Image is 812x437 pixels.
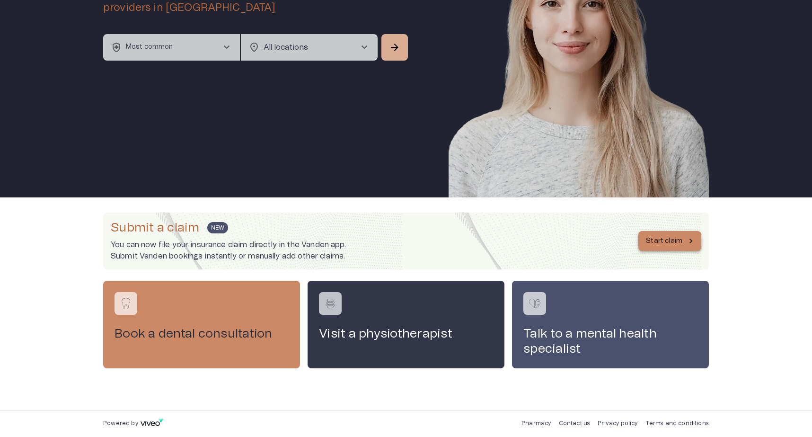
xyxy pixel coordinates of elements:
a: Navigate to service booking [103,281,300,368]
a: Privacy policy [598,420,637,426]
a: Terms and conditions [645,420,709,426]
h4: Talk to a mental health specialist [523,326,697,357]
p: Submit Vanden bookings instantly or manually add other claims. [111,250,346,262]
h4: Submit a claim [111,220,200,235]
img: Talk to a mental health specialist logo [528,296,542,311]
span: chevron_right [221,42,232,53]
h4: Book a dental consultation [115,326,289,341]
span: chevron_right [359,42,370,53]
button: Start claim [638,231,701,251]
a: Pharmacy [521,420,551,426]
button: Search [381,34,408,61]
p: Contact us [559,419,591,428]
p: Powered by [103,419,138,428]
p: You can now file your insurance claim directly in the Vanden app. [111,239,346,250]
a: Navigate to service booking [512,281,709,368]
a: Navigate to service booking [308,281,504,368]
img: Book a dental consultation logo [119,296,133,311]
span: location_on [248,42,260,53]
span: health_and_safety [111,42,122,53]
img: Visit a physiotherapist logo [323,296,337,311]
p: Start claim [646,236,682,246]
p: Most common [126,42,173,52]
h4: Visit a physiotherapist [319,326,493,341]
span: arrow_forward [389,42,400,53]
button: health_and_safetyMost commonchevron_right [103,34,240,61]
p: All locations [264,42,344,53]
span: NEW [207,222,228,233]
